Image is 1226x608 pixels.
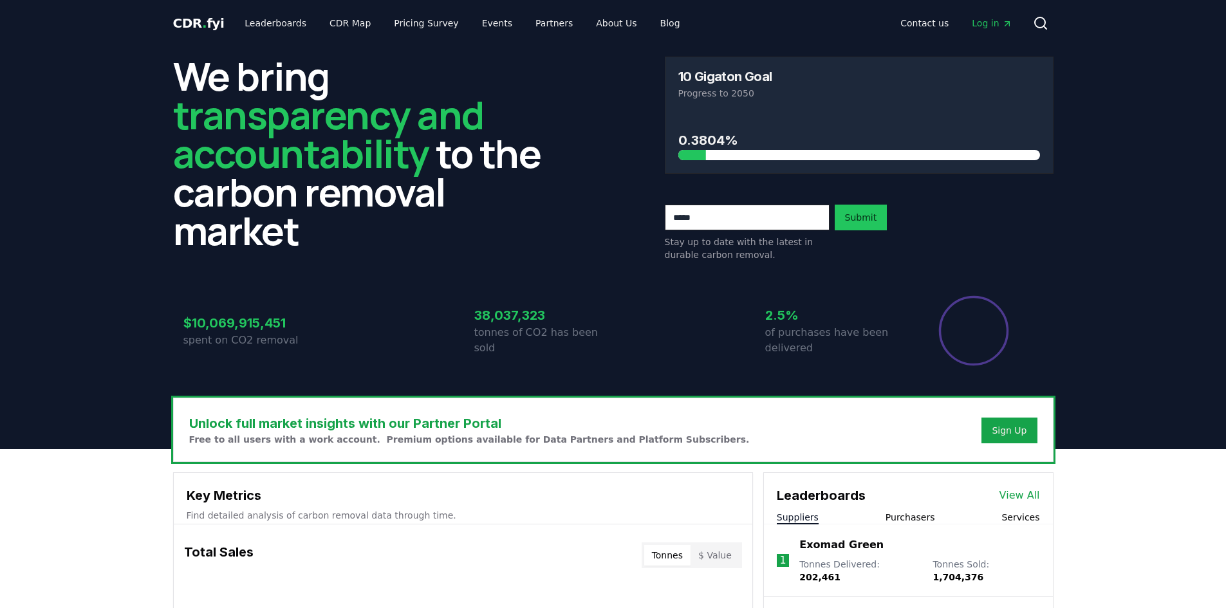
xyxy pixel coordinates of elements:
p: of purchases have been delivered [765,325,904,356]
a: Blog [650,12,691,35]
p: Tonnes Sold : [933,558,1039,584]
h3: $10,069,915,451 [183,313,322,333]
span: 202,461 [799,572,841,582]
a: CDR.fyi [173,14,225,32]
button: $ Value [691,545,739,566]
span: CDR fyi [173,15,225,31]
a: Exomad Green [799,537,884,553]
h3: Unlock full market insights with our Partner Portal [189,414,750,433]
h3: 38,037,323 [474,306,613,325]
p: Stay up to date with the latest in durable carbon removal. [665,235,830,261]
a: Partners [525,12,583,35]
a: Sign Up [992,424,1026,437]
button: Submit [835,205,887,230]
button: Services [1001,511,1039,524]
h3: 10 Gigaton Goal [678,70,772,83]
a: CDR Map [319,12,381,35]
span: transparency and accountability [173,88,484,180]
button: Purchasers [886,511,935,524]
a: Pricing Survey [384,12,469,35]
h3: 2.5% [765,306,904,325]
p: Progress to 2050 [678,87,1040,100]
nav: Main [234,12,690,35]
a: Contact us [890,12,959,35]
a: Log in [961,12,1022,35]
h3: Key Metrics [187,486,739,505]
a: Leaderboards [234,12,317,35]
h3: 0.3804% [678,131,1040,150]
span: . [202,15,207,31]
span: Log in [972,17,1012,30]
nav: Main [890,12,1022,35]
button: Sign Up [981,418,1037,443]
a: View All [999,488,1040,503]
a: About Us [586,12,647,35]
h3: Leaderboards [777,486,866,505]
button: Tonnes [644,545,691,566]
p: tonnes of CO2 has been sold [474,325,613,356]
p: spent on CO2 removal [183,333,322,348]
span: 1,704,376 [933,572,983,582]
p: Free to all users with a work account. Premium options available for Data Partners and Platform S... [189,433,750,446]
button: Suppliers [777,511,819,524]
p: 1 [779,553,786,568]
p: Tonnes Delivered : [799,558,920,584]
h2: We bring to the carbon removal market [173,57,562,250]
a: Events [472,12,523,35]
h3: Total Sales [184,542,254,568]
p: Find detailed analysis of carbon removal data through time. [187,509,739,522]
div: Percentage of sales delivered [938,295,1010,367]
